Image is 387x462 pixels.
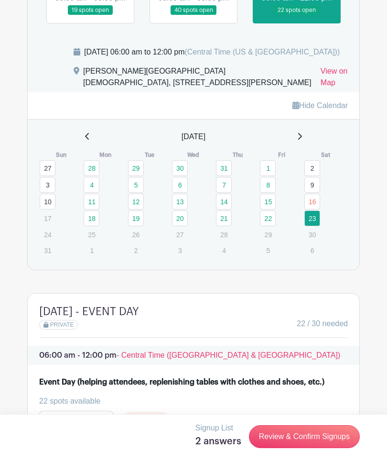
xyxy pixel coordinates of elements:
p: 4 [216,243,232,258]
th: Sun [39,150,83,160]
th: Wed [172,150,215,160]
a: 18 [84,210,99,226]
a: 29 [128,160,144,176]
p: 06:00 am - 12:00 pm [28,346,359,365]
p: 28 [216,227,232,242]
a: 7 [216,177,232,193]
a: Hide Calendar [292,101,348,110]
a: 8 [260,177,276,193]
p: 6 [304,243,320,258]
a: - [39,411,61,434]
div: [DATE] 06:00 am to 12:00 pm [84,46,340,58]
a: 21 [216,210,232,226]
a: 28 [84,160,99,176]
p: 1 [84,243,99,258]
a: 6 [172,177,188,193]
a: 20 [172,210,188,226]
span: [DATE] [182,131,205,143]
p: 25 [84,227,99,242]
a: 5 [128,177,144,193]
p: Signup List [195,422,241,434]
p: 5 [260,243,276,258]
span: PRIVATE [50,321,74,328]
a: 22 [260,210,276,226]
h5: 2 answers [195,436,241,447]
a: View on Map [321,66,348,92]
p: 17 [40,211,55,226]
a: 23 [304,210,320,226]
p: 2 [128,243,144,258]
h4: [DATE] - EVENT DAY [39,305,139,318]
a: Review & Confirm Signups [249,425,360,448]
p: 26 [128,227,144,242]
a: 2 [304,160,320,176]
a: 27 [40,160,55,176]
th: Mon [83,150,127,160]
p: 27 [172,227,188,242]
span: - Central Time ([GEOGRAPHIC_DATA] & [GEOGRAPHIC_DATA]) [117,351,340,359]
a: 1 [260,160,276,176]
a: 4 [84,177,99,193]
a: 3 [40,177,55,193]
a: 31 [216,160,232,176]
a: 15 [260,194,276,209]
p: 24 [40,227,55,242]
a: 12 [128,194,144,209]
div: 22 spots available [39,396,340,407]
span: (Central Time (US & [GEOGRAPHIC_DATA])) [184,48,340,56]
a: 14 [216,194,232,209]
a: 11 [84,194,99,209]
p: 29 [260,227,276,242]
div: [PERSON_NAME][GEOGRAPHIC_DATA][DEMOGRAPHIC_DATA], [STREET_ADDRESS][PERSON_NAME] [83,66,313,92]
a: 10 [40,194,55,209]
a: + [89,411,113,434]
a: 16 [304,194,320,209]
p: 31 [40,243,55,258]
th: Sat [304,150,348,160]
a: 30 [172,160,188,176]
p: 3 [172,243,188,258]
button: Sign Up [121,412,171,432]
div: Event Day (helping attendees, replenishing tables with clothes and shoes, etc.) [39,376,324,388]
th: Tue [128,150,172,160]
a: 19 [128,210,144,226]
th: Thu [215,150,259,160]
span: 22 / 30 needed [297,318,348,330]
a: 9 [304,177,320,193]
a: 13 [172,194,188,209]
th: Fri [259,150,303,160]
p: 30 [304,227,320,242]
